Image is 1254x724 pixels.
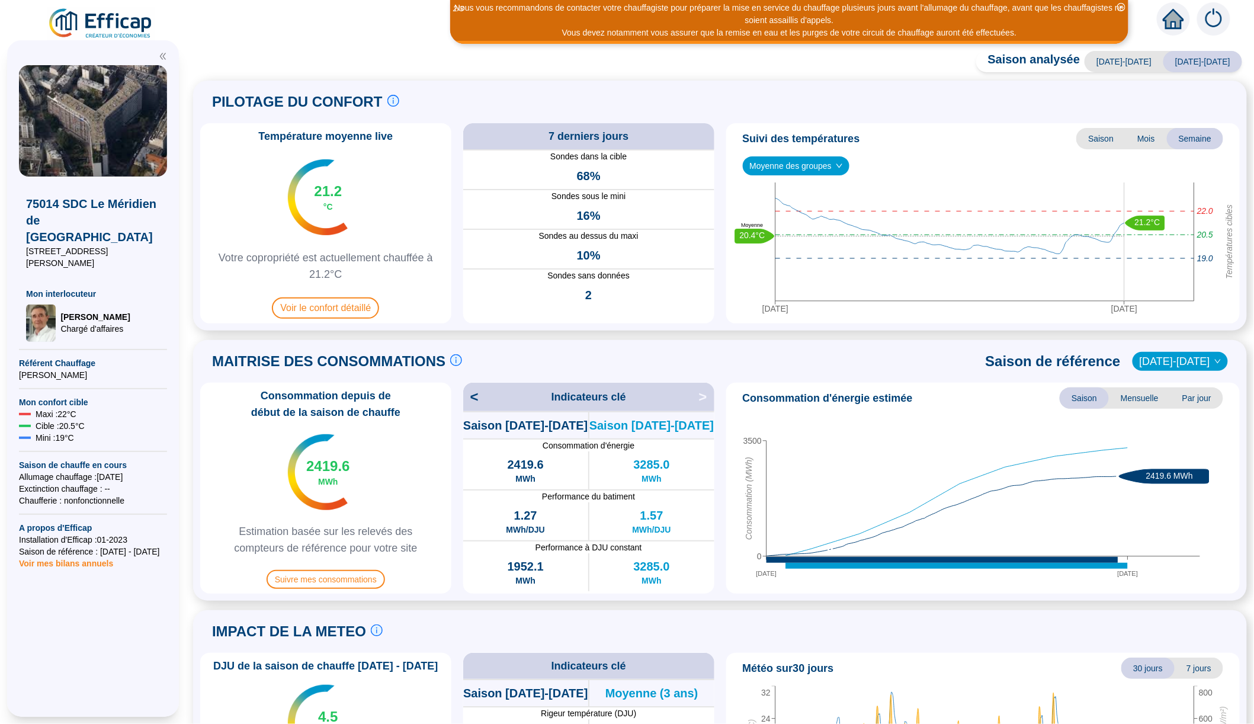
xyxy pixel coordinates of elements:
tspan: 600 [1199,714,1213,723]
span: Référent Chauffage [19,357,167,369]
span: Performance du batiment [463,491,714,502]
tspan: Températures cibles [1224,204,1234,279]
div: Nous vous recommandons de contacter votre chauffagiste pour préparer la mise en service du chauff... [452,2,1127,27]
span: 2419.6 [508,456,544,473]
span: 16% [577,207,601,224]
span: Mensuelle [1109,387,1170,409]
tspan: 0 [757,552,762,561]
span: Maxi : 22 °C [36,408,76,420]
tspan: [DATE] [1117,571,1138,578]
span: Météo sur 30 jours [743,660,834,677]
span: Sondes sans données [463,270,714,282]
tspan: [DATE] [762,304,788,313]
span: Indicateurs clé [551,389,626,405]
span: Performance à DJU constant [463,542,714,553]
span: Mon interlocuteur [26,288,160,300]
span: MWh [515,473,535,485]
span: Sondes sous le mini [463,190,714,203]
span: °C [323,201,333,213]
span: Mini : 19 °C [36,432,74,444]
span: Voir mes bilans annuels [19,552,113,568]
span: Voir le confort détaillé [272,297,379,319]
span: MWh [318,476,338,488]
img: indicateur températures [288,434,348,510]
span: 75014 SDC Le Méridien de [GEOGRAPHIC_DATA] [26,196,160,245]
span: 68% [577,168,601,184]
span: DJU de la saison de chauffe [DATE] - [DATE] [206,658,445,674]
span: info-circle [387,95,399,107]
span: 7 derniers jours [549,128,628,145]
span: Consommation d'énergie [463,440,714,451]
span: Saison analysée [976,51,1080,72]
tspan: 24 [761,714,771,723]
span: Sondes au dessus du maxi [463,230,714,242]
span: Mon confort cible [19,396,167,408]
span: Chargé d'affaires [60,323,130,335]
span: info-circle [450,354,462,366]
tspan: [DATE] [1111,304,1137,313]
span: Par jour [1170,387,1223,409]
text: Moyenne [741,223,763,229]
span: [STREET_ADDRESS][PERSON_NAME] [26,245,160,269]
span: Indicateurs clé [551,658,626,674]
span: Exctinction chauffage : -- [19,483,167,495]
span: Saison de référence [986,352,1121,371]
span: 1.57 [640,507,663,524]
span: close-circle [1117,3,1125,11]
span: MWh/DJU [632,524,671,536]
span: Consommation depuis de début de la saison de chauffe [205,387,447,421]
span: Moyenne (3 ans) [605,685,698,701]
span: Estimation basée sur les relevés des compteurs de référence pour votre site [205,523,447,556]
span: MWh [642,473,661,485]
span: 2 [585,287,592,303]
text: 21.2°C [1134,217,1160,227]
span: Saison [DATE]-[DATE] [589,417,714,434]
span: Saison de chauffe en cours [19,459,167,471]
span: Cible : 20.5 °C [36,420,85,432]
text: 20.4°C [739,230,765,240]
span: Installation d'Efficap : 01-2023 [19,534,167,546]
span: Allumage chauffage : [DATE] [19,471,167,483]
span: MWh [515,575,535,587]
span: 3285.0 [633,558,669,575]
span: Température moyenne live [252,128,400,145]
span: 2419.6 [306,457,349,476]
tspan: 19.0 [1197,254,1213,263]
img: efficap energie logo [47,7,155,40]
tspan: [DATE] [756,571,777,578]
span: Rigeur température (DJU) [463,707,714,719]
span: Suivi des températures [743,130,860,147]
span: 10% [577,247,601,264]
tspan: 20.5 [1197,230,1213,239]
span: info-circle [371,624,383,636]
img: Chargé d'affaires [26,305,56,342]
span: [DATE]-[DATE] [1085,51,1163,72]
span: 2016-2017 [1140,353,1221,370]
span: Saison [DATE]-[DATE] [463,417,588,434]
i: 2 / 3 [453,4,464,13]
span: Consommation d'énergie estimée [743,390,913,406]
div: Vous devez notamment vous assurer que la remise en eau et les purges de votre circuit de chauffag... [452,27,1127,39]
img: indicateur températures [288,159,348,235]
span: 1.27 [514,507,537,524]
span: 1952.1 [508,558,544,575]
span: [PERSON_NAME] [19,369,167,381]
span: MWh [642,575,661,587]
tspan: 800 [1199,688,1213,698]
span: [DATE]-[DATE] [1163,51,1242,72]
span: MWh/DJU [506,524,545,536]
span: 30 jours [1121,658,1175,679]
span: Sondes dans la cible [463,150,714,163]
span: MAITRISE DES CONSOMMATIONS [212,352,445,371]
span: Semaine [1167,128,1223,149]
tspan: 22.0 [1197,206,1213,216]
img: alerts [1197,2,1230,36]
span: down [836,162,843,169]
span: < [463,387,479,406]
span: Moyenne des groupes [750,157,843,175]
span: double-left [159,52,167,60]
span: Mois [1125,128,1167,149]
span: A propos d'Efficap [19,522,167,534]
tspan: 3500 [743,436,761,446]
span: Saison [1076,128,1125,149]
